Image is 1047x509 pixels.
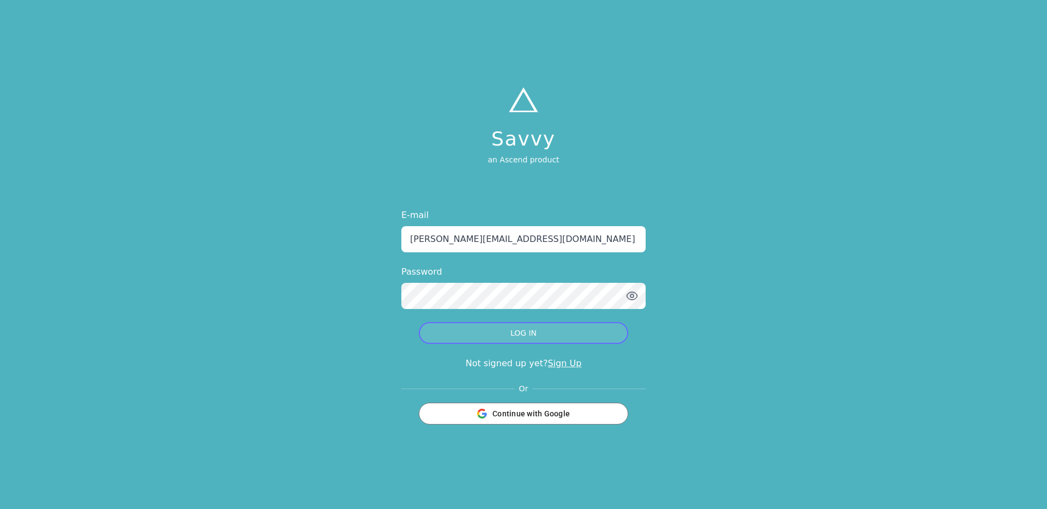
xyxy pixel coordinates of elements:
label: E-mail [401,209,646,222]
span: Not signed up yet? [466,358,548,368]
span: Continue with Google [492,408,570,419]
button: Continue with Google [419,403,628,425]
a: Sign Up [547,358,581,368]
span: Or [515,383,533,394]
h1: Savvy [488,128,559,150]
button: LOG IN [419,322,628,344]
p: an Ascend product [488,154,559,165]
label: Password [401,265,646,278]
input: Enter your email [401,226,646,252]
